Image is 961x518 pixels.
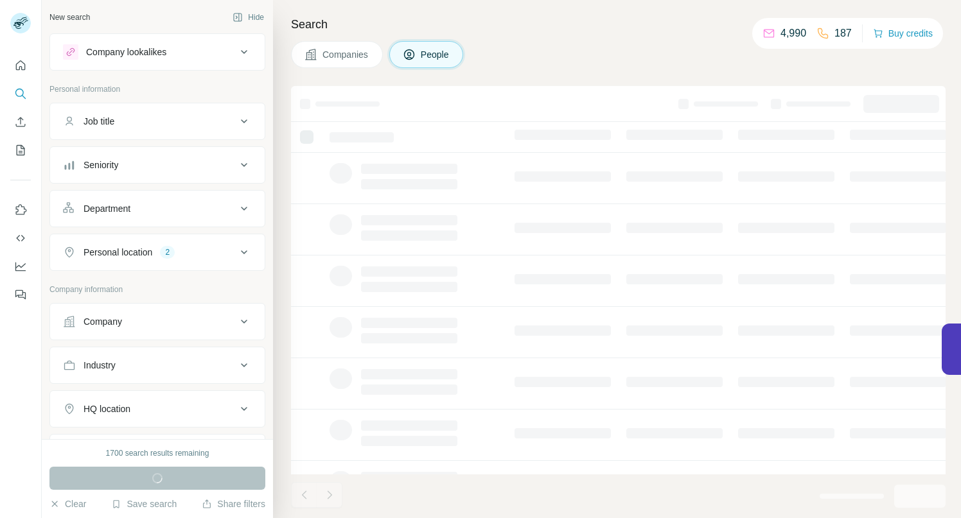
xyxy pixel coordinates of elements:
[10,110,31,134] button: Enrich CSV
[49,12,90,23] div: New search
[50,437,265,468] button: Annual revenue ($)
[50,193,265,224] button: Department
[834,26,852,41] p: 187
[10,283,31,306] button: Feedback
[84,315,122,328] div: Company
[49,83,265,95] p: Personal information
[10,227,31,250] button: Use Surfe API
[202,497,265,510] button: Share filters
[160,246,175,258] div: 2
[421,48,450,61] span: People
[10,82,31,105] button: Search
[50,393,265,424] button: HQ location
[224,8,273,27] button: Hide
[84,359,116,372] div: Industry
[50,237,265,268] button: Personal location2
[10,255,31,278] button: Dashboard
[10,198,31,221] button: Use Surfe on LinkedIn
[322,48,369,61] span: Companies
[84,115,114,128] div: Job title
[10,54,31,77] button: Quick start
[86,46,166,58] div: Company lookalikes
[49,497,86,510] button: Clear
[780,26,806,41] p: 4,990
[50,306,265,337] button: Company
[50,37,265,67] button: Company lookalikes
[49,284,265,295] p: Company information
[873,24,933,42] button: Buy credits
[50,150,265,180] button: Seniority
[111,497,177,510] button: Save search
[106,447,209,459] div: 1700 search results remaining
[84,246,152,259] div: Personal location
[50,350,265,381] button: Industry
[50,106,265,137] button: Job title
[10,139,31,162] button: My lists
[84,202,130,215] div: Department
[84,159,118,171] div: Seniority
[84,402,130,415] div: HQ location
[291,15,946,33] h4: Search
